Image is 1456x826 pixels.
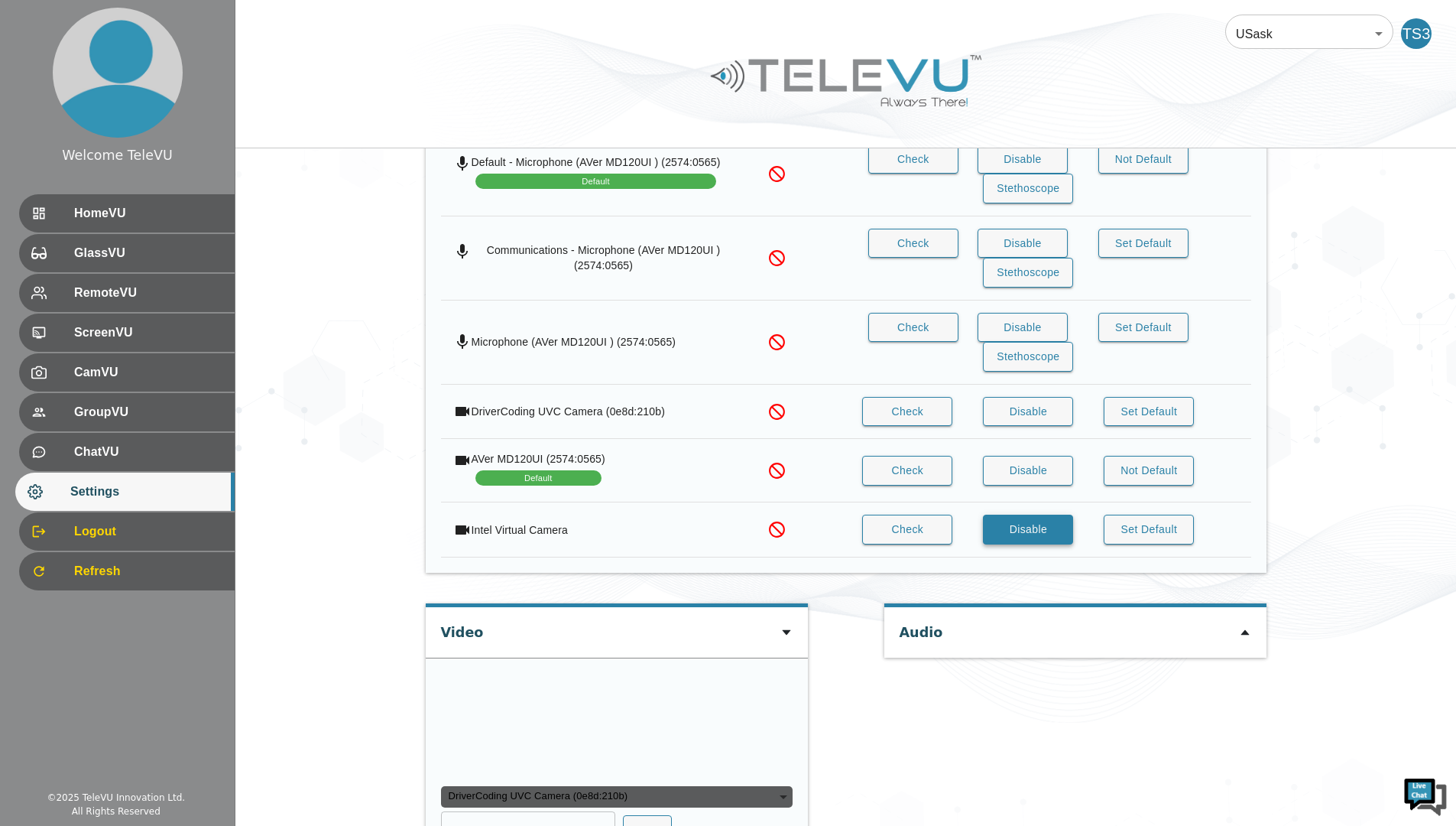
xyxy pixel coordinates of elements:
div: Logout [19,512,235,551]
div: Chat with us now [79,80,257,100]
div: Intel Virtual Camera [472,521,568,539]
button: Disable [983,397,1073,427]
div: CamVU [19,353,235,392]
button: Set Default [1104,397,1194,427]
span: ChatVU [74,443,222,461]
button: Check [862,397,952,427]
span: RemoteVU [74,284,222,302]
button: Disable [978,313,1068,343]
div: GroupVU [19,393,235,431]
div: TS3 [1401,18,1432,49]
span: Logout [74,522,222,541]
div: GlassVU [19,234,235,272]
button: Set Default [1098,229,1188,259]
button: Stethoscope [983,174,1073,203]
div: DriverCoding UVC Camera (0e8d:210b) [472,402,665,421]
div: HomeVU [19,194,235,233]
div: ScreenVU [19,314,235,352]
button: Disable [983,515,1073,545]
img: Logo [709,49,984,112]
div: Minimize live chat window [251,8,287,44]
img: Chat Widget [1402,772,1448,818]
div: RemoteVU [19,274,235,312]
button: Not Default [1098,145,1188,174]
div: Default - Microphone (AVer MD120UI ) (2574:0565) [472,154,721,193]
button: Check [868,229,958,259]
button: Disable [978,229,1068,259]
button: Check [868,313,958,343]
img: d_736959983_company_1615157101543_736959983 [26,71,64,109]
span: Settings [70,483,222,501]
span: CamVU [74,363,222,382]
button: Set Default [1104,515,1194,545]
span: Default [475,470,602,486]
button: Not Default [1104,456,1194,486]
button: Disable [978,145,1068,174]
button: Stethoscope [983,342,1073,372]
div: AVer MD120UI (2574:0565) [472,451,605,489]
span: We're online! [89,193,211,347]
div: Video [441,607,484,650]
textarea: Type your message and hit 'Enter' [8,418,291,471]
span: Default [475,174,717,189]
div: Welcome TeleVU [62,145,173,165]
div: © 2025 TeleVU Innovation Ltd. [47,791,185,805]
span: ScreenVU [74,324,222,342]
div: Audio [900,607,943,650]
div: Microphone (AVer MD120UI ) (2574:0565) [472,333,676,351]
button: Check [862,515,952,545]
div: Settings [15,473,235,511]
button: Check [868,145,958,174]
div: USask [1225,12,1393,55]
span: Refresh [74,562,222,580]
div: DriverCoding UVC Camera (0e8d:210b) [441,786,793,808]
table: simple table [441,89,1251,558]
span: GlassVU [74,244,222,262]
button: Set Default [1098,313,1188,343]
div: Communications - Microphone (AVer MD120UI ) (2574:0565) [472,242,736,273]
span: GroupVU [74,403,222,421]
div: Refresh [19,552,235,590]
button: Check [862,456,952,486]
button: Stethoscope [983,258,1073,288]
span: HomeVU [74,204,222,223]
img: profile.png [53,8,183,138]
div: ChatVU [19,433,235,471]
div: All Rights Reserved [72,805,161,818]
button: Disable [983,456,1073,486]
